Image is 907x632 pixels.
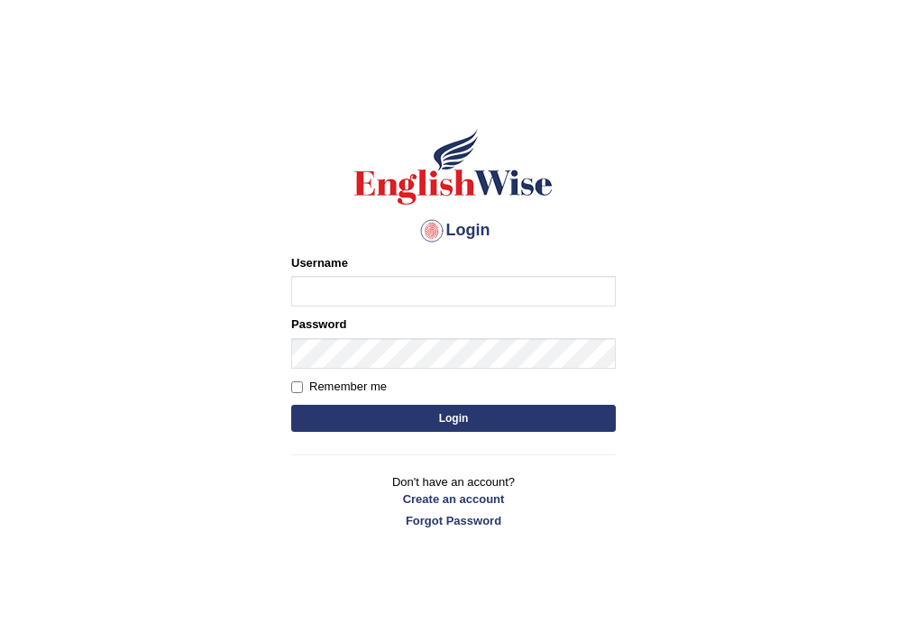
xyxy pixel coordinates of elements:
button: Login [291,405,616,432]
img: Logo of English Wise sign in for intelligent practice with AI [351,126,556,207]
label: Password [291,316,346,333]
label: Username [291,254,348,271]
label: Remember me [291,378,387,396]
a: Create an account [291,490,616,508]
h4: Login [291,216,616,245]
input: Remember me [291,381,303,393]
a: Forgot Password [291,512,616,529]
p: Don't have an account? [291,473,616,529]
